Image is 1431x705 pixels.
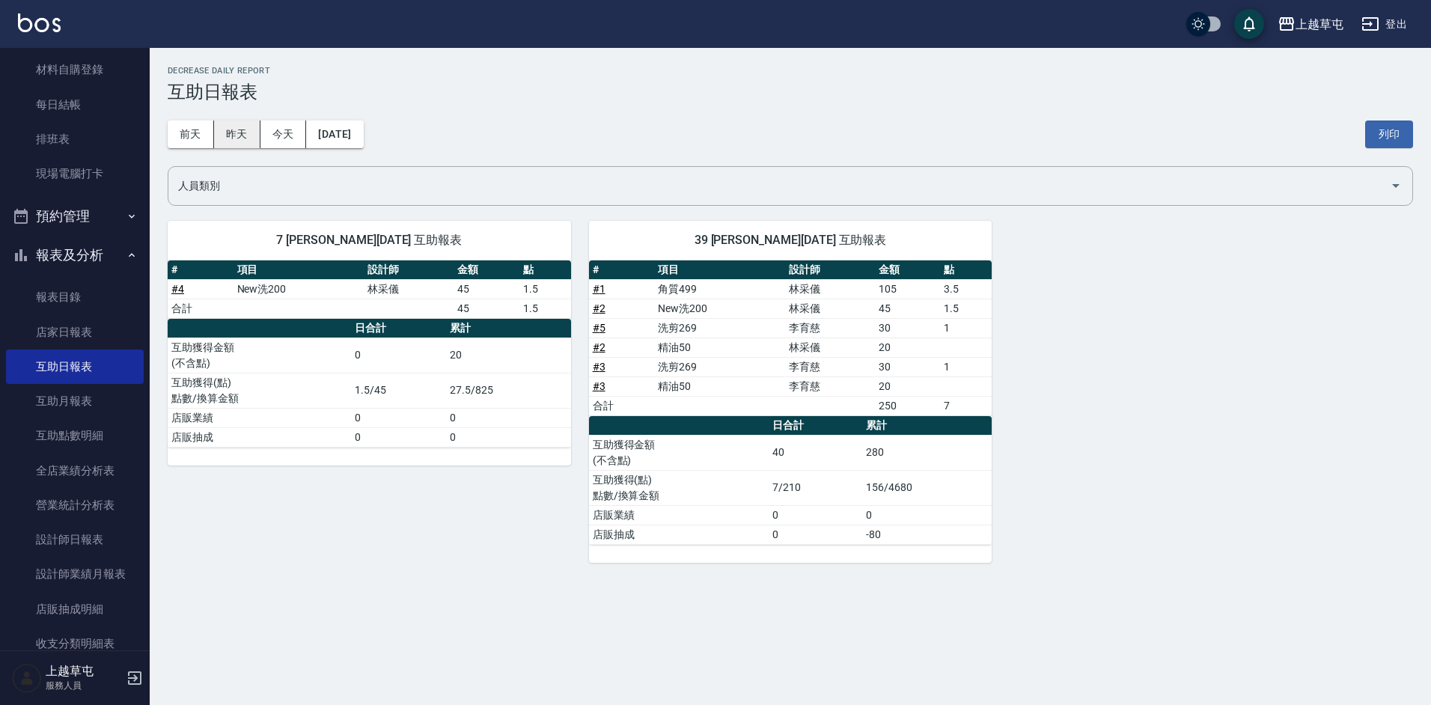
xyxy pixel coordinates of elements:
[654,279,785,299] td: 角質499
[593,380,605,392] a: #3
[769,525,862,544] td: 0
[1272,9,1349,40] button: 上越草屯
[862,416,992,436] th: 累計
[446,338,570,373] td: 20
[6,384,144,418] a: 互助月報表
[862,435,992,470] td: 280
[6,122,144,156] a: 排班表
[589,260,655,280] th: #
[785,318,875,338] td: 李育慈
[454,299,519,318] td: 45
[875,260,941,280] th: 金額
[589,505,769,525] td: 店販業績
[862,525,992,544] td: -80
[875,376,941,396] td: 20
[593,341,605,353] a: #2
[862,470,992,505] td: 156/4680
[446,319,570,338] th: 累計
[6,156,144,191] a: 現場電腦打卡
[6,557,144,591] a: 設計師業績月報表
[654,299,785,318] td: New洗200
[12,663,42,693] img: Person
[1355,10,1413,38] button: 登出
[214,120,260,148] button: 昨天
[46,664,122,679] h5: 上越草屯
[940,318,992,338] td: 1
[785,357,875,376] td: 李育慈
[351,373,446,408] td: 1.5/45
[351,408,446,427] td: 0
[364,279,454,299] td: 林采儀
[6,454,144,488] a: 全店業績分析表
[593,361,605,373] a: #3
[769,470,862,505] td: 7/210
[171,283,184,295] a: #4
[234,260,364,280] th: 項目
[940,357,992,376] td: 1
[168,373,351,408] td: 互助獲得(點) 點數/換算金額
[18,13,61,32] img: Logo
[168,260,571,319] table: a dense table
[875,338,941,357] td: 20
[6,197,144,236] button: 預約管理
[6,488,144,522] a: 營業統計分析表
[875,279,941,299] td: 105
[446,408,570,427] td: 0
[1296,15,1343,34] div: 上越草屯
[875,396,941,415] td: 250
[940,260,992,280] th: 點
[769,416,862,436] th: 日合計
[589,525,769,544] td: 店販抽成
[875,357,941,376] td: 30
[351,338,446,373] td: 0
[168,66,1413,76] h2: Decrease Daily Report
[589,435,769,470] td: 互助獲得金額 (不含點)
[1365,120,1413,148] button: 列印
[260,120,307,148] button: 今天
[446,427,570,447] td: 0
[364,260,454,280] th: 設計師
[654,318,785,338] td: 洗剪269
[940,279,992,299] td: 3.5
[306,120,363,148] button: [DATE]
[168,82,1413,103] h3: 互助日報表
[519,299,571,318] td: 1.5
[168,260,234,280] th: #
[593,322,605,334] a: #5
[351,319,446,338] th: 日合計
[769,435,862,470] td: 40
[589,416,992,545] table: a dense table
[785,299,875,318] td: 林采儀
[168,427,351,447] td: 店販抽成
[940,299,992,318] td: 1.5
[454,279,519,299] td: 45
[519,260,571,280] th: 點
[168,120,214,148] button: 前天
[6,236,144,275] button: 報表及分析
[654,260,785,280] th: 項目
[6,315,144,350] a: 店家日報表
[654,376,785,396] td: 精油50
[6,280,144,314] a: 報表目錄
[769,505,862,525] td: 0
[174,173,1384,199] input: 人員名稱
[168,299,234,318] td: 合計
[6,592,144,626] a: 店販抽成明細
[46,679,122,692] p: 服務人員
[454,260,519,280] th: 金額
[607,233,974,248] span: 39 [PERSON_NAME][DATE] 互助報表
[593,302,605,314] a: #2
[6,52,144,87] a: 材料自購登錄
[446,373,570,408] td: 27.5/825
[1234,9,1264,39] button: save
[186,233,553,248] span: 7 [PERSON_NAME][DATE] 互助報表
[785,260,875,280] th: 設計師
[593,283,605,295] a: #1
[1384,174,1408,198] button: Open
[351,427,446,447] td: 0
[589,396,655,415] td: 合計
[875,299,941,318] td: 45
[654,357,785,376] td: 洗剪269
[168,338,351,373] td: 互助獲得金額 (不含點)
[519,279,571,299] td: 1.5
